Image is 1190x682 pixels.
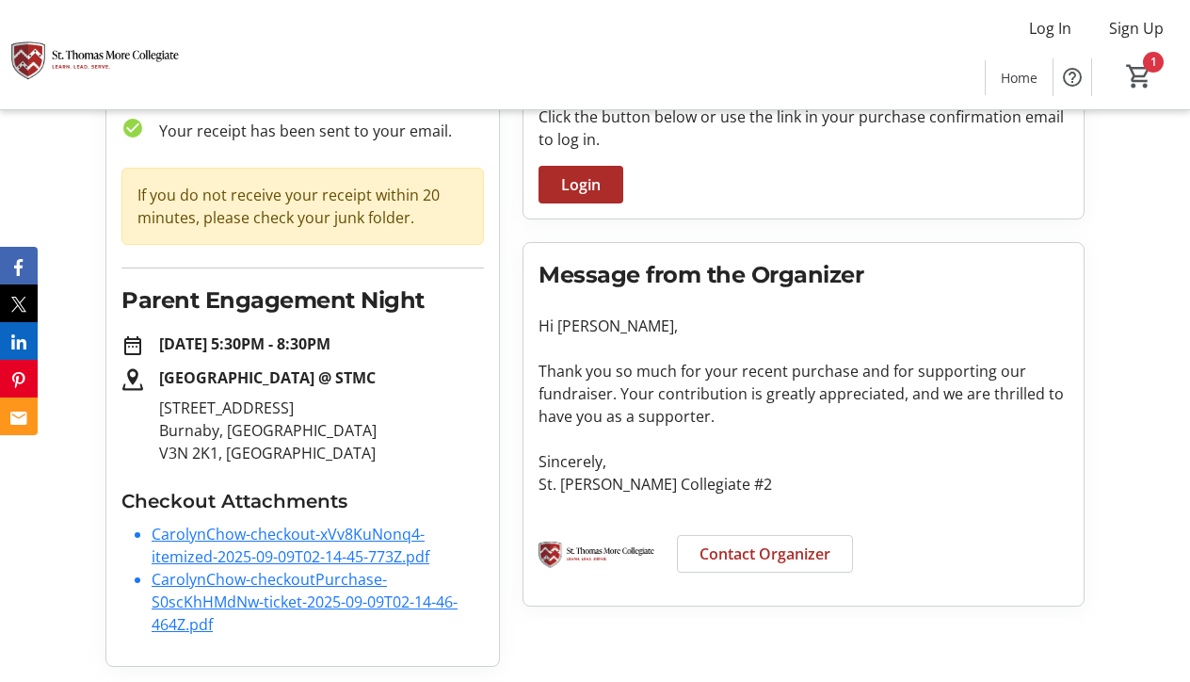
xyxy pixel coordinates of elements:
[539,315,1069,337] p: Hi [PERSON_NAME],
[152,524,429,567] a: CarolynChow-checkout-xVv8KuNonq4-itemized-2025-09-09T02-14-45-773Z.pdf
[1053,58,1091,96] button: Help
[539,258,1069,292] h2: Message from the Organizer
[1029,17,1071,40] span: Log In
[1109,17,1164,40] span: Sign Up
[1094,13,1179,43] button: Sign Up
[121,168,484,245] div: If you do not receive your receipt within 20 minutes, please check your junk folder.
[144,120,484,142] p: Your receipt has been sent to your email.
[677,535,853,573] a: Contact Organizer
[561,173,601,196] span: Login
[121,334,144,357] mat-icon: date_range
[539,473,1069,495] p: St. [PERSON_NAME] Collegiate #2
[1014,13,1086,43] button: Log In
[539,166,623,203] button: Login
[121,284,484,317] h2: Parent Engagement Night
[121,117,144,139] mat-icon: check_circle
[1001,68,1037,88] span: Home
[159,367,376,388] strong: [GEOGRAPHIC_DATA] @ STMC
[539,360,1069,428] p: Thank you so much for your recent purchase and for supporting our fundraiser. Your contribution i...
[539,450,1069,473] p: Sincerely,
[11,8,179,102] img: St. Thomas More Collegiate #2's Logo
[159,333,330,354] strong: [DATE] 5:30PM - 8:30PM
[539,106,1069,151] p: Click the button below or use the link in your purchase confirmation email to log in.
[986,60,1053,95] a: Home
[539,518,654,583] img: St. Thomas More Collegiate #2 logo
[1122,59,1156,93] button: Cart
[700,543,830,565] span: Contact Organizer
[152,569,458,635] a: CarolynChow-checkoutPurchase-S0scKhHMdNw-ticket-2025-09-09T02-14-46-464Z.pdf
[159,397,484,464] p: [STREET_ADDRESS] Burnaby, [GEOGRAPHIC_DATA] V3N 2K1, [GEOGRAPHIC_DATA]
[121,487,484,515] h3: Checkout Attachments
